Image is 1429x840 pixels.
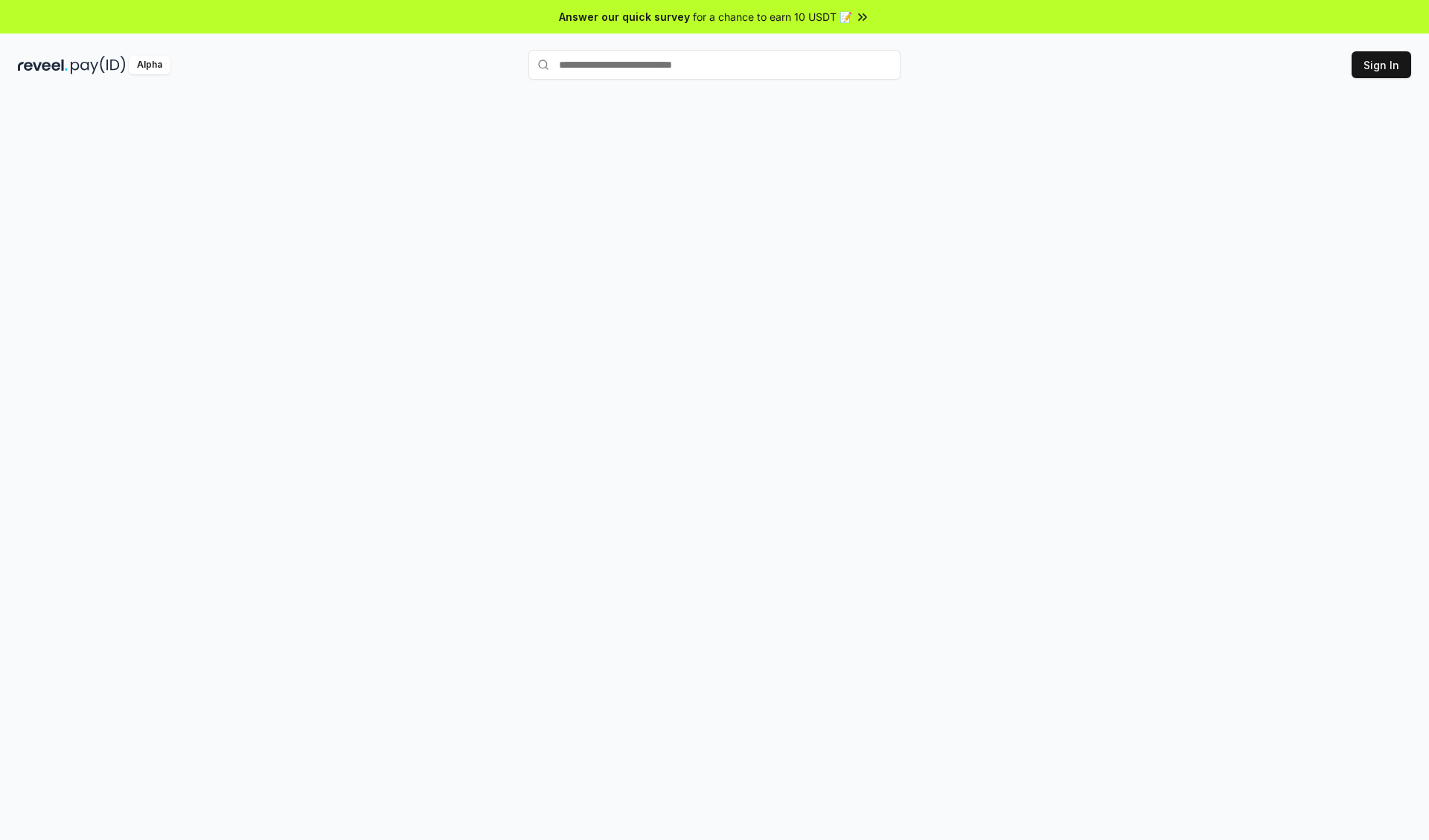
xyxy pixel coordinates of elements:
button: Sign In [1352,51,1411,78]
div: Alpha [129,56,170,74]
span: Answer our quick survey [559,9,690,25]
img: pay_id [71,56,126,74]
img: reveel_dark [18,56,68,74]
span: for a chance to earn 10 USDT 📝 [693,9,852,25]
